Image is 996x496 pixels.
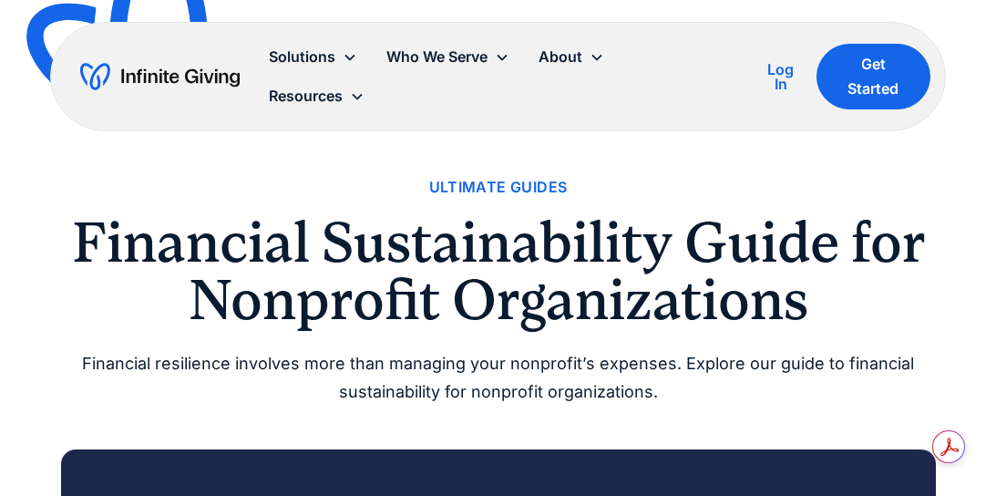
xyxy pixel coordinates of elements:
a: Get Started [816,44,931,109]
div: Who We Serve [372,37,524,77]
div: Solutions [269,45,335,69]
div: Resources [254,77,379,116]
a: home [80,62,241,91]
h1: Financial Sustainability Guide for Nonprofit Organizations [61,214,936,328]
a: Ultimate Guides [429,175,568,200]
div: About [539,45,582,69]
a: Log In [760,58,801,95]
div: Resources [269,84,343,108]
div: About [524,37,619,77]
div: Who We Serve [386,45,488,69]
div: Solutions [254,37,372,77]
div: Financial resilience involves more than managing your nonprofit’s expenses. Explore our guide to ... [61,350,936,406]
div: Log In [760,62,801,91]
